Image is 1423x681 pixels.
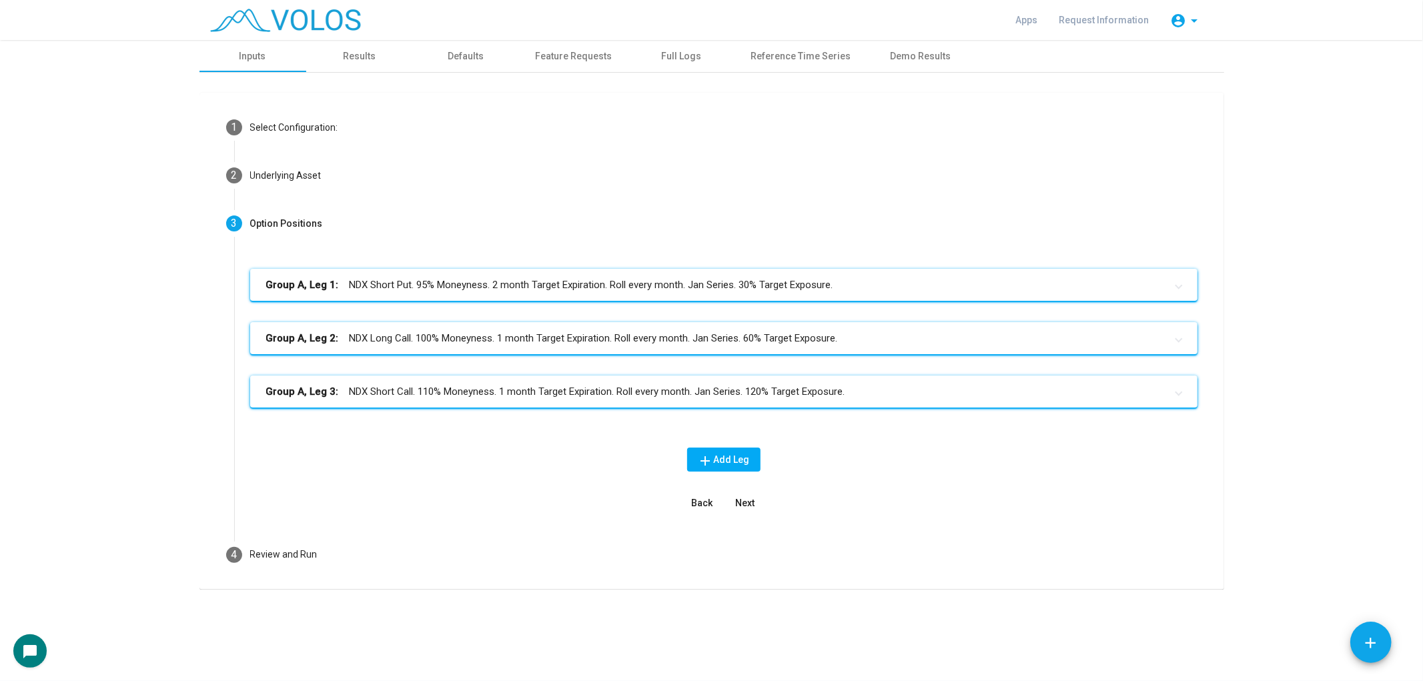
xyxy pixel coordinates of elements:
[681,491,724,515] button: Back
[231,169,237,181] span: 2
[231,217,237,229] span: 3
[890,49,951,63] div: Demo Results
[266,331,339,346] b: Group A, Leg 2:
[1005,8,1049,32] a: Apps
[1362,634,1380,652] mat-icon: add
[692,498,713,508] span: Back
[1049,8,1160,32] a: Request Information
[266,384,339,400] b: Group A, Leg 3:
[231,121,237,133] span: 1
[266,277,1165,293] mat-panel-title: NDX Short Put. 95% Moneyness. 2 month Target Expiration. Roll every month. Jan Series. 30% Target...
[751,49,851,63] div: Reference Time Series
[250,376,1198,408] mat-expansion-panel-header: Group A, Leg 3:NDX Short Call. 110% Moneyness. 1 month Target Expiration. Roll every month. Jan S...
[231,548,237,561] span: 4
[1016,15,1038,25] span: Apps
[240,49,266,63] div: Inputs
[1187,13,1203,29] mat-icon: arrow_drop_down
[448,49,484,63] div: Defaults
[266,384,1165,400] mat-panel-title: NDX Short Call. 110% Moneyness. 1 month Target Expiration. Roll every month. Jan Series. 120% Tar...
[250,169,322,183] div: Underlying Asset
[250,322,1198,354] mat-expansion-panel-header: Group A, Leg 2:NDX Long Call. 100% Moneyness. 1 month Target Expiration. Roll every month. Jan Se...
[536,49,612,63] div: Feature Requests
[687,448,761,472] button: Add Leg
[250,548,318,562] div: Review and Run
[250,269,1198,301] mat-expansion-panel-header: Group A, Leg 1:NDX Short Put. 95% Moneyness. 2 month Target Expiration. Roll every month. Jan Ser...
[266,277,339,293] b: Group A, Leg 1:
[735,498,755,508] span: Next
[22,644,38,660] mat-icon: chat_bubble
[266,331,1165,346] mat-panel-title: NDX Long Call. 100% Moneyness. 1 month Target Expiration. Roll every month. Jan Series. 60% Targe...
[1350,622,1392,663] button: Add icon
[698,454,750,465] span: Add Leg
[250,121,338,135] div: Select Configuration:
[1171,13,1187,29] mat-icon: account_circle
[724,491,767,515] button: Next
[662,49,702,63] div: Full Logs
[698,453,714,469] mat-icon: add
[343,49,376,63] div: Results
[1059,15,1149,25] span: Request Information
[250,217,323,231] div: Option Positions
